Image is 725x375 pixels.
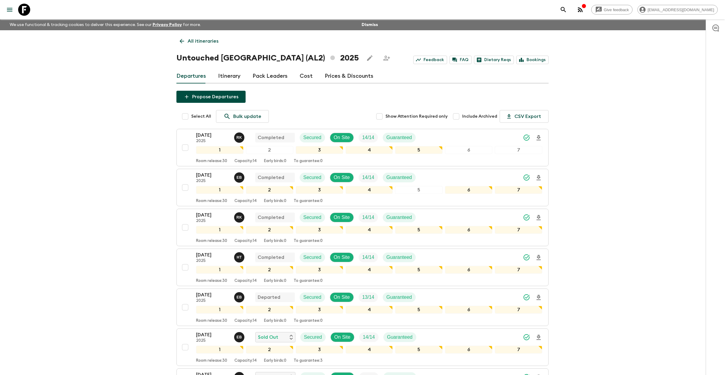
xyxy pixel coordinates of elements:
p: Room release: 30 [196,279,227,283]
div: Secured [300,173,325,182]
svg: Synced Successfully [523,214,530,221]
button: menu [4,4,16,16]
div: Trip Fill [359,332,379,342]
div: 6 [445,266,492,274]
p: On Site [334,294,350,301]
p: To guarantee: 0 [294,199,323,204]
svg: Synced Successfully [523,134,530,141]
div: 6 [445,186,492,194]
p: Completed [258,254,284,261]
div: On Site [330,173,354,182]
p: Departed [258,294,280,301]
svg: Download Onboarding [535,214,542,221]
p: 14 / 14 [362,174,374,181]
p: All itineraries [188,37,218,45]
p: Early birds: 0 [264,358,286,363]
p: Room release: 30 [196,159,227,164]
div: Trip Fill [359,213,378,222]
a: Itinerary [218,69,240,83]
div: 1 [196,226,243,234]
p: Secured [304,334,322,341]
p: To guarantee: 0 [294,159,323,164]
div: 2 [246,226,293,234]
div: 7 [495,266,542,274]
a: Cost [300,69,313,83]
button: [DATE]2025Erild BallaDepartedSecuredOn SiteTrip FillGuaranteed1234567Room release:30Capacity:14Ea... [176,289,549,326]
button: [DATE]2025Robert KacaCompletedSecuredOn SiteTrip FillGuaranteed1234567Room release:30Capacity:14E... [176,129,549,166]
button: EB [234,332,246,342]
div: 7 [495,346,542,354]
p: Completed [258,214,284,221]
p: Early birds: 0 [264,279,286,283]
p: Room release: 30 [196,199,227,204]
div: 5 [395,266,443,274]
a: Give feedback [591,5,633,15]
span: Include Archived [462,113,497,119]
p: Capacity: 14 [234,239,257,243]
div: 4 [346,146,393,154]
p: Completed [258,134,284,141]
span: Share this itinerary [381,52,393,64]
span: [EMAIL_ADDRESS][DOMAIN_NAME] [644,8,717,12]
span: Erild Balla [234,334,246,339]
p: 14 / 14 [362,254,374,261]
div: 2 [246,346,293,354]
p: On Site [334,254,350,261]
p: Early birds: 0 [264,199,286,204]
div: 1 [196,186,243,194]
p: Guaranteed [386,294,412,301]
div: 3 [296,186,343,194]
p: 2025 [196,338,229,343]
p: Capacity: 14 [234,358,257,363]
p: Secured [303,294,321,301]
p: 14 / 14 [362,134,374,141]
p: Guaranteed [386,174,412,181]
span: Heldi Turhani [234,254,246,259]
button: search adventures [557,4,569,16]
span: Erild Balla [234,174,246,179]
a: Privacy Policy [153,23,182,27]
span: Give feedback [601,8,632,12]
button: CSV Export [500,110,549,123]
button: [DATE]2025Erild BallaSold OutSecuredOn SiteTrip FillGuaranteed1234567Room release:30Capacity:14Ea... [176,328,549,366]
p: 14 / 14 [363,334,375,341]
p: [DATE] [196,132,229,139]
p: Guaranteed [386,254,412,261]
div: 6 [445,346,492,354]
div: 2 [246,266,293,274]
div: 4 [346,346,393,354]
p: [DATE] [196,171,229,179]
p: 2025 [196,219,229,223]
div: 5 [395,306,443,314]
div: 2 [246,146,293,154]
svg: Download Onboarding [535,334,542,341]
div: 3 [296,346,343,354]
p: Room release: 30 [196,318,227,323]
div: 5 [395,346,443,354]
div: 4 [346,306,393,314]
a: Departures [176,69,206,83]
button: [DATE]2025Heldi TurhaniCompletedSecuredOn SiteTrip FillGuaranteed1234567Room release:30Capacity:1... [176,249,549,286]
svg: Synced Successfully [523,174,530,181]
h1: Untouched [GEOGRAPHIC_DATA] (AL2) 2025 [176,52,359,64]
div: 1 [196,266,243,274]
div: 2 [246,186,293,194]
p: To guarantee: 3 [294,358,323,363]
span: Erild Balla [234,294,246,299]
p: To guarantee: 0 [294,318,323,323]
p: To guarantee: 0 [294,239,323,243]
div: Trip Fill [359,133,378,142]
div: 7 [495,306,542,314]
button: Propose Departures [176,91,246,103]
p: 2025 [196,139,229,144]
div: On Site [330,292,354,302]
p: Secured [303,254,321,261]
div: 5 [395,146,443,154]
p: Room release: 30 [196,239,227,243]
a: Bookings [516,56,549,64]
div: On Site [330,213,354,222]
div: 5 [395,186,443,194]
svg: Synced Successfully [523,254,530,261]
div: 1 [196,306,243,314]
div: 3 [296,266,343,274]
